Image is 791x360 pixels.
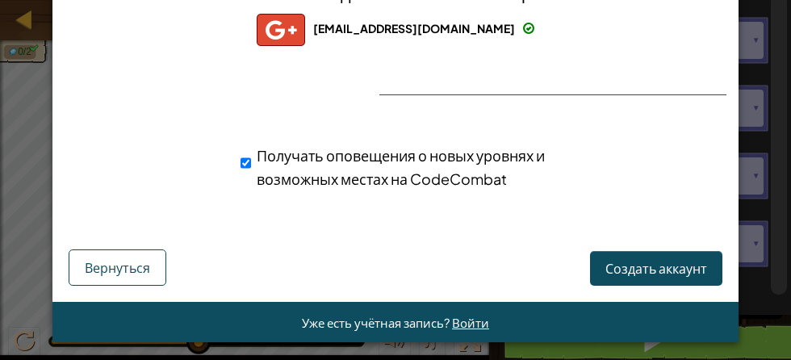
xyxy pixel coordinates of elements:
[605,260,707,277] font: Создать аккаунт
[313,21,515,36] font: [EMAIL_ADDRESS][DOMAIN_NAME]
[452,315,489,330] a: Войти
[241,147,251,179] input: Получать оповещения о новых уровнях и возможных местах на CodeCombat
[257,146,545,188] font: Получать оповещения о новых уровнях и возможных местах на CodeCombat
[257,14,305,46] img: gplus_small.png
[85,259,150,276] font: Вернуться
[302,315,450,330] font: Уже есть учётная запись?
[590,251,722,286] button: Создать аккаунт
[69,249,166,286] button: Вернуться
